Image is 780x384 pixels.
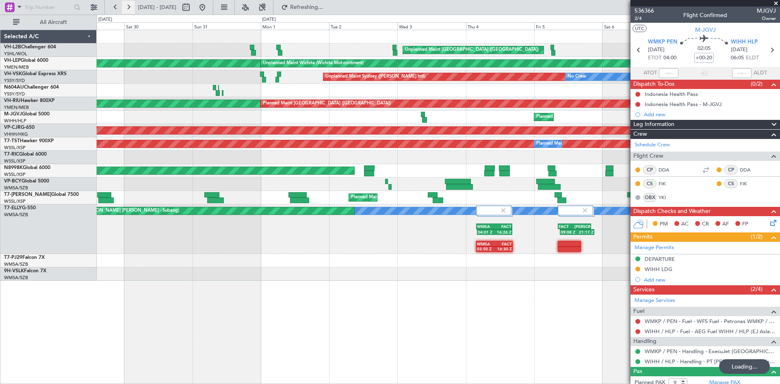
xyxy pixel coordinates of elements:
[4,212,28,218] a: WMSA/SZB
[290,4,324,10] span: Refreshing...
[4,139,20,143] span: T7-TST
[724,179,738,188] div: CS
[262,16,276,23] div: [DATE]
[351,191,431,204] div: Planned Maint Dubai (Al Maktoum Intl)
[724,165,738,174] div: CP
[477,241,494,246] div: WMSA
[742,220,748,228] span: FP
[4,131,28,137] a: VHHH/HKG
[4,58,21,63] span: VH-LEP
[494,246,512,251] div: 16:30 Z
[4,145,26,151] a: WSSL/XSP
[731,38,758,46] span: WIHH HLP
[494,224,511,229] div: FACT
[4,64,29,70] a: YMEN/MEB
[4,171,26,178] a: WSSL/XSP
[193,22,261,30] div: Sun 31
[561,230,577,234] div: 09:08 Z
[633,130,647,139] span: Crew
[4,185,28,191] a: WMSA/SZB
[757,7,776,15] span: MJGVJ
[261,22,329,30] div: Mon 1
[4,165,50,170] a: N8998KGlobal 6000
[478,230,495,234] div: 04:01 Z
[722,220,729,228] span: AF
[4,255,22,260] span: T7-PJ29
[683,11,727,20] div: Flight Confirmed
[633,285,654,295] span: Services
[663,54,676,62] span: 04:00
[21,20,86,25] span: All Aircraft
[4,192,79,197] a: T7-[PERSON_NAME]Global 7500
[4,198,26,204] a: WSSL/XSP
[648,46,665,54] span: [DATE]
[568,71,586,83] div: No Crew
[138,4,176,11] span: [DATE] - [DATE]
[4,192,51,197] span: T7-[PERSON_NAME]
[659,194,677,201] a: YKI
[477,246,494,251] div: 03:50 Z
[731,46,747,54] span: [DATE]
[633,80,674,89] span: Dispatch To-Dos
[4,179,49,184] a: VP-BCYGlobal 5000
[695,26,716,34] span: M-JGVJ
[633,207,711,216] span: Dispatch Checks and Weather
[645,358,776,365] a: WIHH / HLP - Handling - PT [PERSON_NAME] Aviasi WIHH / HLP
[645,328,776,335] a: WIHH / HLP - Fuel - AEG Fuel WIHH / HLP (EJ Asia Only)
[124,22,193,30] div: Sat 30
[659,68,678,78] input: --:--
[644,276,776,283] div: Add new
[4,45,56,50] a: VH-L2BChallenger 604
[633,232,652,242] span: Permits
[98,16,112,23] div: [DATE]
[645,348,776,355] a: WMKP / PEN - Handling - ExecuJet [GEOGRAPHIC_DATA] WMKP / PEN
[4,85,59,90] a: N604AUChallenger 604
[4,206,22,210] span: T7-ELLY
[633,120,674,129] span: Leg Information
[635,7,654,15] span: 536366
[660,220,668,228] span: PM
[263,98,391,110] div: Planned Maint [GEOGRAPHIC_DATA] ([GEOGRAPHIC_DATA])
[4,125,35,130] a: VP-CJRG-650
[4,118,26,124] a: WIHH/HLP
[746,54,759,62] span: ELDT
[633,152,663,161] span: Flight Crew
[633,307,644,316] span: Fuel
[574,224,590,229] div: [PERSON_NAME]
[659,166,677,174] a: DDA
[500,207,507,214] img: gray-close.svg
[4,275,28,281] a: WMSA/SZB
[4,72,22,76] span: VH-VSK
[633,367,642,376] span: Pax
[659,180,677,187] a: FIK
[719,359,770,374] div: Loading...
[648,38,677,46] span: WMKP PEN
[4,112,22,117] span: M-JGVJ
[643,179,656,188] div: CS
[702,220,709,228] span: CR
[4,179,22,184] span: VP-BCY
[4,85,24,90] span: N604AU
[4,269,46,273] a: 9H-VSLKFalcon 7X
[397,22,466,30] div: Wed 3
[277,1,326,14] button: Refreshing...
[757,15,776,22] span: Owner
[4,206,36,210] a: T7-ELLYG-550
[477,224,494,229] div: WMSA
[405,44,539,56] div: Unplanned Maint [GEOGRAPHIC_DATA] ([GEOGRAPHIC_DATA])
[740,180,758,187] a: FIK
[4,98,21,103] span: VH-RIU
[751,232,763,241] span: (1/2)
[536,138,566,150] div: Planned Maint
[263,57,364,69] div: Unplanned Maint Wichita (Wichita Mid-continent)
[633,337,656,346] span: Handling
[754,69,767,77] span: ALDT
[25,1,71,13] input: Trip Number
[635,141,670,149] a: Schedule Crew
[645,101,721,108] div: Indonesia Health Pass - M-JGVJ
[633,25,647,32] button: UTC
[643,193,656,202] div: OBX
[4,255,45,260] a: T7-PJ29Falcon 7X
[751,285,763,293] span: (2/4)
[751,80,763,88] span: (0/2)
